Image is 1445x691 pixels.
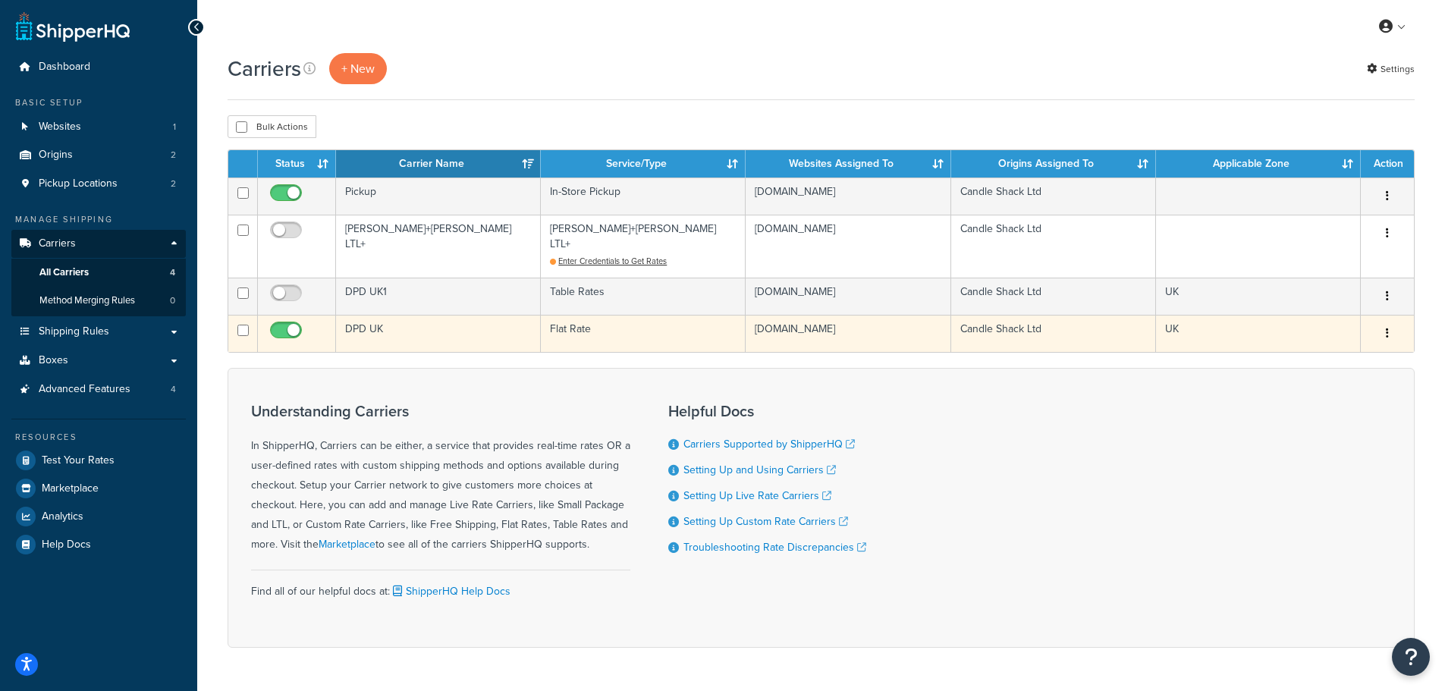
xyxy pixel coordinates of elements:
[951,177,1156,215] td: Candle Shack Ltd
[251,403,630,554] div: In ShipperHQ, Carriers can be either, a service that provides real-time rates OR a user-defined r...
[746,315,950,352] td: [DOMAIN_NAME]
[1156,315,1361,352] td: UK
[228,54,301,83] h1: Carriers
[541,177,746,215] td: In-Store Pickup
[42,539,91,551] span: Help Docs
[336,150,541,177] th: Carrier Name: activate to sort column ascending
[1392,638,1430,676] button: Open Resource Center
[11,259,186,287] a: All Carriers 4
[39,237,76,250] span: Carriers
[11,347,186,375] a: Boxes
[11,141,186,169] a: Origins 2
[39,149,73,162] span: Origins
[951,315,1156,352] td: Candle Shack Ltd
[951,215,1156,278] td: Candle Shack Ltd
[746,150,950,177] th: Websites Assigned To: activate to sort column ascending
[251,403,630,419] h3: Understanding Carriers
[11,96,186,109] div: Basic Setup
[39,121,81,133] span: Websites
[39,294,135,307] span: Method Merging Rules
[951,150,1156,177] th: Origins Assigned To: activate to sort column ascending
[39,61,90,74] span: Dashboard
[11,531,186,558] a: Help Docs
[39,266,89,279] span: All Carriers
[1156,278,1361,315] td: UK
[258,150,336,177] th: Status: activate to sort column ascending
[558,255,667,267] span: Enter Credentials to Get Rates
[541,215,746,278] td: [PERSON_NAME]+[PERSON_NAME] LTL+
[746,215,950,278] td: [DOMAIN_NAME]
[171,149,176,162] span: 2
[336,215,541,278] td: [PERSON_NAME]+[PERSON_NAME] LTL+
[11,230,186,258] a: Carriers
[42,482,99,495] span: Marketplace
[11,170,186,198] li: Pickup Locations
[1156,150,1361,177] th: Applicable Zone: activate to sort column ascending
[39,383,130,396] span: Advanced Features
[170,266,175,279] span: 4
[11,447,186,474] a: Test Your Rates
[329,53,387,84] button: + New
[16,11,130,42] a: ShipperHQ Home
[11,230,186,316] li: Carriers
[11,318,186,346] a: Shipping Rules
[336,315,541,352] td: DPD UK
[11,113,186,141] li: Websites
[11,113,186,141] a: Websites 1
[11,287,186,315] li: Method Merging Rules
[39,177,118,190] span: Pickup Locations
[171,383,176,396] span: 4
[11,375,186,404] a: Advanced Features 4
[39,354,68,367] span: Boxes
[11,431,186,444] div: Resources
[39,325,109,338] span: Shipping Rules
[683,488,831,504] a: Setting Up Live Rate Carriers
[683,462,836,478] a: Setting Up and Using Carriers
[11,287,186,315] a: Method Merging Rules 0
[11,259,186,287] li: All Carriers
[541,315,746,352] td: Flat Rate
[173,121,176,133] span: 1
[11,375,186,404] li: Advanced Features
[668,403,866,419] h3: Helpful Docs
[1367,58,1415,80] a: Settings
[228,115,316,138] button: Bulk Actions
[11,213,186,226] div: Manage Shipping
[390,583,510,599] a: ShipperHQ Help Docs
[746,278,950,315] td: [DOMAIN_NAME]
[550,255,667,267] a: Enter Credentials to Get Rates
[11,170,186,198] a: Pickup Locations 2
[170,294,175,307] span: 0
[11,141,186,169] li: Origins
[541,278,746,315] td: Table Rates
[11,475,186,502] a: Marketplace
[319,536,375,552] a: Marketplace
[1361,150,1414,177] th: Action
[251,570,630,601] div: Find all of our helpful docs at:
[42,454,115,467] span: Test Your Rates
[541,150,746,177] th: Service/Type: activate to sort column ascending
[336,278,541,315] td: DPD UK1
[11,53,186,81] a: Dashboard
[42,510,83,523] span: Analytics
[11,503,186,530] a: Analytics
[171,177,176,190] span: 2
[951,278,1156,315] td: Candle Shack Ltd
[746,177,950,215] td: [DOMAIN_NAME]
[683,514,848,529] a: Setting Up Custom Rate Carriers
[683,539,866,555] a: Troubleshooting Rate Discrepancies
[683,436,855,452] a: Carriers Supported by ShipperHQ
[336,177,541,215] td: Pickup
